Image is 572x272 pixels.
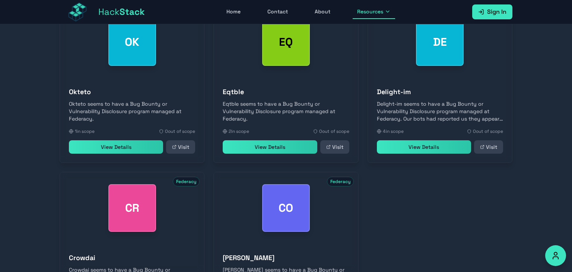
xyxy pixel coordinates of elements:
[262,184,310,232] div: Cooper
[357,8,383,15] span: Resources
[474,140,503,154] a: Visit
[223,87,349,97] h3: Eqtble
[120,6,145,17] span: Stack
[327,177,354,186] span: Federacy
[108,184,156,232] div: Crowdai
[69,253,195,263] h3: Crowdai
[545,245,566,266] button: Accessibility Options
[223,140,317,154] a: View Details
[75,128,95,134] span: 1 in scope
[223,253,349,263] h3: [PERSON_NAME]
[383,128,404,134] span: 4 in scope
[98,6,145,18] span: Hack
[319,128,349,134] span: 0 out of scope
[173,177,200,186] span: Federacy
[165,128,195,134] span: 0 out of scope
[263,5,292,19] a: Contact
[222,5,245,19] a: Home
[377,87,503,97] h3: Delight-im
[69,87,195,97] h3: Okteto
[69,100,195,122] p: Okteto seems to have a Bug Bounty or Vulnerability Disclosure program managed at Federacy.
[473,128,503,134] span: 0 out of scope
[487,7,506,16] span: Sign In
[310,5,335,19] a: About
[223,100,349,122] p: Eqtble seems to have a Bug Bounty or Vulnerability Disclosure program managed at Federacy.
[377,140,471,154] a: View Details
[108,18,156,66] div: Okteto
[166,140,195,154] a: Visit
[377,100,503,122] p: Delight-im seems to have a Bug Bounty or Vulnerability Disclosure program managed at Federacy. Ou...
[320,140,349,154] a: Visit
[353,5,395,19] button: Resources
[69,140,163,154] a: View Details
[262,18,310,66] div: Eqtble
[472,4,512,19] a: Sign In
[229,128,249,134] span: 2 in scope
[416,18,464,66] div: Delight-im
